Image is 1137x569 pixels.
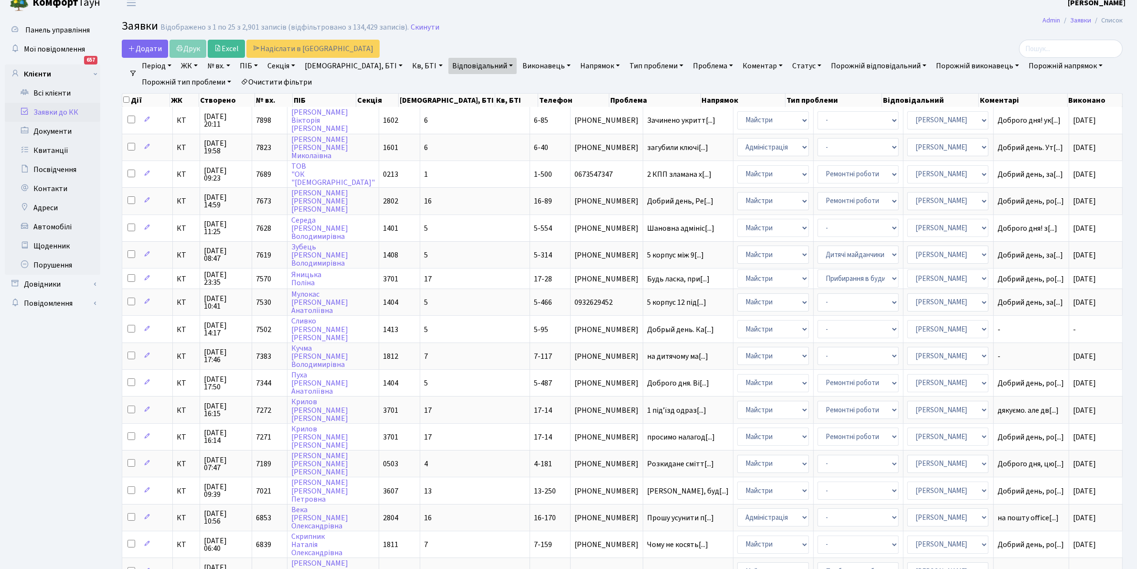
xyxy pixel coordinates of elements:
span: 1601 [383,142,398,153]
a: Відповідальний [448,58,517,74]
span: [PHONE_NUMBER] [574,144,638,151]
a: Порожній тип проблеми [138,74,235,90]
a: Контакти [5,179,100,198]
a: [PERSON_NAME][PERSON_NAME]Петровна [291,478,348,505]
span: [PHONE_NUMBER] [574,197,638,205]
span: Доброго дня. Ві[...] [647,378,709,388]
span: [PHONE_NUMBER] [574,460,638,468]
th: Кв, БТІ [495,94,538,107]
span: 7271 [256,432,271,442]
span: КТ [177,326,196,333]
th: Коментарі [979,94,1068,107]
a: Квитанції [5,141,100,160]
span: [PHONE_NUMBER] [574,117,638,124]
span: 4 [424,459,428,469]
span: 17 [424,432,432,442]
a: Порожній відповідальний [827,58,930,74]
span: КТ [177,353,196,360]
span: - [998,326,1065,333]
span: 5 [424,324,428,335]
th: Тип проблеми [786,94,882,107]
span: Додати [128,43,162,54]
span: [PHONE_NUMBER] [574,225,638,232]
span: Будь ласка, при[...] [647,274,710,284]
span: 1401 [383,223,398,234]
span: 7689 [256,169,271,180]
a: Admin [1042,15,1060,25]
a: ЯницькаПоліна [291,269,321,288]
span: 5 [424,378,428,388]
a: Посвідчення [5,160,100,179]
a: Порожній виконавець [932,58,1023,74]
th: ЖК [170,94,199,107]
span: 7898 [256,115,271,126]
span: 1404 [383,378,398,388]
span: КТ [177,251,196,259]
span: [DATE] 10:41 [204,295,248,310]
a: Клієнти [5,64,100,84]
span: 1812 [383,351,398,362]
span: 7344 [256,378,271,388]
a: Зубець[PERSON_NAME]Володимирівна [291,242,348,268]
a: Мулокас[PERSON_NAME]Анатоліївна [291,289,348,316]
span: [DATE] 20:11 [204,113,248,128]
span: Добрий день, ро[...] [998,378,1064,388]
a: Адреси [5,198,100,217]
span: на дитячому ма[...] [647,351,708,362]
span: [DATE] 14:17 [204,322,248,337]
span: - [998,353,1065,360]
th: Секція [356,94,399,107]
span: [PHONE_NUMBER] [574,251,638,259]
span: [DATE] [1073,486,1096,496]
span: 5 корпус між 9[...] [647,250,704,260]
a: ПІБ [236,58,262,74]
span: Зачинено укритт[...] [647,115,715,126]
span: Добрий день, ро[...] [998,432,1064,442]
span: 3701 [383,274,398,284]
a: Секція [264,58,299,74]
span: 7823 [256,142,271,153]
a: Мої повідомлення657 [5,40,100,59]
div: 657 [84,56,97,64]
span: Добрий день, ро[...] [998,486,1064,496]
span: 7530 [256,297,271,308]
span: [PERSON_NAME], буд[...] [647,486,729,496]
span: Доброго дня! з[...] [998,223,1057,234]
span: [DATE] [1073,169,1096,180]
span: 5-487 [534,378,552,388]
span: КТ [177,433,196,441]
a: Очистити фільтри [237,74,316,90]
span: КТ [177,299,196,306]
a: Excel [208,40,245,58]
a: Період [138,58,175,74]
a: Напрямок [576,58,624,74]
span: 17-28 [534,274,552,284]
span: [DATE] [1073,142,1096,153]
span: 16 [424,196,432,206]
a: [DEMOGRAPHIC_DATA], БТІ [301,58,406,74]
span: [PHONE_NUMBER] [574,353,638,360]
a: Порожній напрямок [1025,58,1106,74]
a: Пуха[PERSON_NAME]Анатоліївна [291,370,348,397]
span: [PHONE_NUMBER] [574,433,638,441]
span: Добрий день, ро[...] [998,539,1064,550]
span: [DATE] 14:59 [204,193,248,209]
span: 6853 [256,513,271,523]
span: [DATE] [1073,432,1096,442]
span: загубили ключі[...] [647,142,708,153]
span: Добрый день. Ка[...] [647,324,714,335]
span: [PHONE_NUMBER] [574,275,638,283]
span: 1811 [383,539,398,550]
span: 7189 [256,459,271,469]
span: КТ [177,144,196,151]
span: 2 КПП зламана х[...] [647,169,712,180]
a: Середа[PERSON_NAME]Володимирівна [291,215,348,242]
li: Список [1091,15,1123,26]
span: [PHONE_NUMBER] [574,487,638,495]
a: Века[PERSON_NAME]Олександрівна [291,505,348,531]
span: КТ [177,225,196,232]
span: Добрий день, за[...] [998,250,1063,260]
span: Добрий день, за[...] [998,169,1063,180]
span: 7628 [256,223,271,234]
span: 17 [424,405,432,416]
